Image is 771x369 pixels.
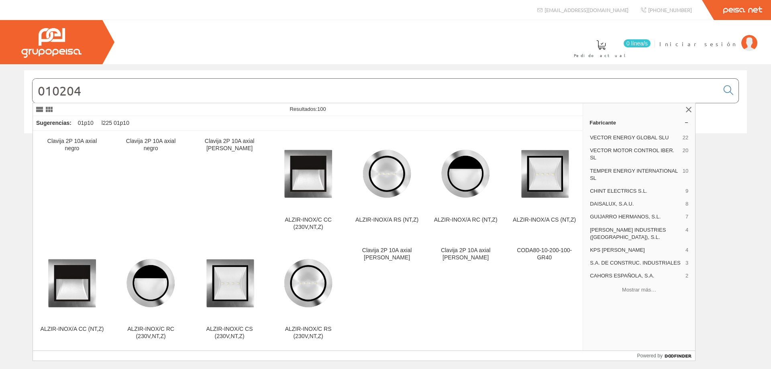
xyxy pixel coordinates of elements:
span: CHINT ELECTRICS S.L. [590,188,682,195]
div: ALZIR-INOX/A RC (NT,Z) [433,216,498,224]
a: Clavija 2P 10A axial [PERSON_NAME] [426,241,505,349]
a: ALZIR-INOX/C RC (230V,NT,Z) ALZIR-INOX/C RC (230V,NT,Z) [112,241,190,349]
span: Powered by [637,352,663,359]
span: 3 [685,259,688,267]
a: ALZIR-INOX/A CC (NT,Z) ALZIR-INOX/A CC (NT,Z) [33,241,111,349]
div: ALZIR-INOX/A RS (NT,Z) [354,216,420,224]
img: ALZIR-INOX/C CS (230V,NT,Z) [197,254,262,313]
a: ALZIR-INOX/C CC (230V,NT,Z) ALZIR-INOX/C CC (230V,NT,Z) [269,131,347,240]
a: Powered by [637,351,696,361]
span: 100 [317,106,326,112]
a: Iniciar sesión [659,33,757,41]
span: DAISALUX, S.A.U. [590,200,682,208]
span: TEMPER ENERGY INTERNATIONAL SL [590,167,679,182]
span: Pedido actual [574,51,628,59]
img: ALZIR-INOX/A CC (NT,Z) [39,254,105,313]
a: Clavija 2P 10A axial [PERSON_NAME] [190,131,269,240]
div: ALZIR-INOX/C CS (230V,NT,Z) [197,326,262,340]
button: Mostrar más… [586,283,692,296]
span: S.A. DE CONSTRUC. INDUSTRIALES [590,259,682,267]
span: VECTOR MOTOR CONTROL IBER. SL [590,147,679,161]
div: ALZIR-INOX/C RS (230V,NT,Z) [275,326,341,340]
img: ALZIR-INOX/A RC (NT,Z) [433,145,498,204]
a: Clavija 2P 10A axial [PERSON_NAME] [348,241,426,349]
a: ALZIR-INOX/A CS (NT,Z) ALZIR-INOX/A CS (NT,Z) [505,131,583,240]
a: ALZIR-INOX/A RS (NT,Z) ALZIR-INOX/A RS (NT,Z) [348,131,426,240]
div: ALZIR-INOX/C CC (230V,NT,Z) [275,216,341,231]
span: VECTOR ENERGY GLOBAL SLU [590,134,679,141]
div: Clavija 2P 10A axial [PERSON_NAME] [197,138,262,152]
span: 8 [685,200,688,208]
span: 22 [683,134,688,141]
div: 01p10 [75,116,97,130]
span: 2 [685,272,688,279]
div: Sugerencias: [33,118,73,129]
span: 9 [685,188,688,195]
span: [EMAIL_ADDRESS][DOMAIN_NAME] [545,6,628,13]
a: Fabricante [583,116,695,129]
div: © Grupo Peisa [24,143,747,150]
span: 7 [685,213,688,220]
img: ALZIR-INOX/C CC (230V,NT,Z) [275,145,341,204]
span: 20 [683,147,688,161]
div: Clavija 2P 10A axial [PERSON_NAME] [354,247,420,261]
a: ALZIR-INOX/A RC (NT,Z) ALZIR-INOX/A RC (NT,Z) [426,131,505,240]
div: Clavija 2P 10A axial [PERSON_NAME] [433,247,498,261]
img: Grupo Peisa [21,28,82,58]
span: 10 [683,167,688,182]
div: ALZIR-INOX/C RC (230V,NT,Z) [118,326,184,340]
a: Clavija 2P 10A axial negro [112,131,190,240]
span: [PERSON_NAME] INDUSTRIES ([GEOGRAPHIC_DATA]), S.L. [590,226,682,241]
div: Clavija 2P 10A axial negro [118,138,184,152]
div: Clavija 2P 10A axial negro [39,138,105,152]
img: ALZIR-INOX/A RS (NT,Z) [354,145,420,204]
span: Resultados: [290,106,326,112]
img: ALZIR-INOX/A CS (NT,Z) [512,145,577,204]
a: CODA80-10-200-100-GR40 [505,241,583,349]
div: l225 01p10 [98,116,133,130]
div: ALZIR-INOX/A CS (NT,Z) [512,216,577,224]
div: ALZIR-INOX/A CC (NT,Z) [39,326,105,333]
span: CAHORS ESPAÑOLA, S.A. [590,272,682,279]
img: ALZIR-INOX/C RS (230V,NT,Z) [275,254,341,313]
span: 0 línea/s [624,39,651,47]
a: ALZIR-INOX/C RS (230V,NT,Z) ALZIR-INOX/C RS (230V,NT,Z) [269,241,347,349]
span: 4 [685,226,688,241]
img: ALZIR-INOX/C RC (230V,NT,Z) [118,254,184,313]
span: KPS [PERSON_NAME] [590,247,682,254]
span: Iniciar sesión [659,40,737,48]
div: CODA80-10-200-100-GR40 [512,247,577,261]
span: [PHONE_NUMBER] [648,6,692,13]
a: Clavija 2P 10A axial negro [33,131,111,240]
input: Buscar... [33,79,719,103]
span: 4 [685,247,688,254]
a: ALZIR-INOX/C CS (230V,NT,Z) ALZIR-INOX/C CS (230V,NT,Z) [190,241,269,349]
span: GUIJARRO HERMANOS, S.L. [590,213,682,220]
